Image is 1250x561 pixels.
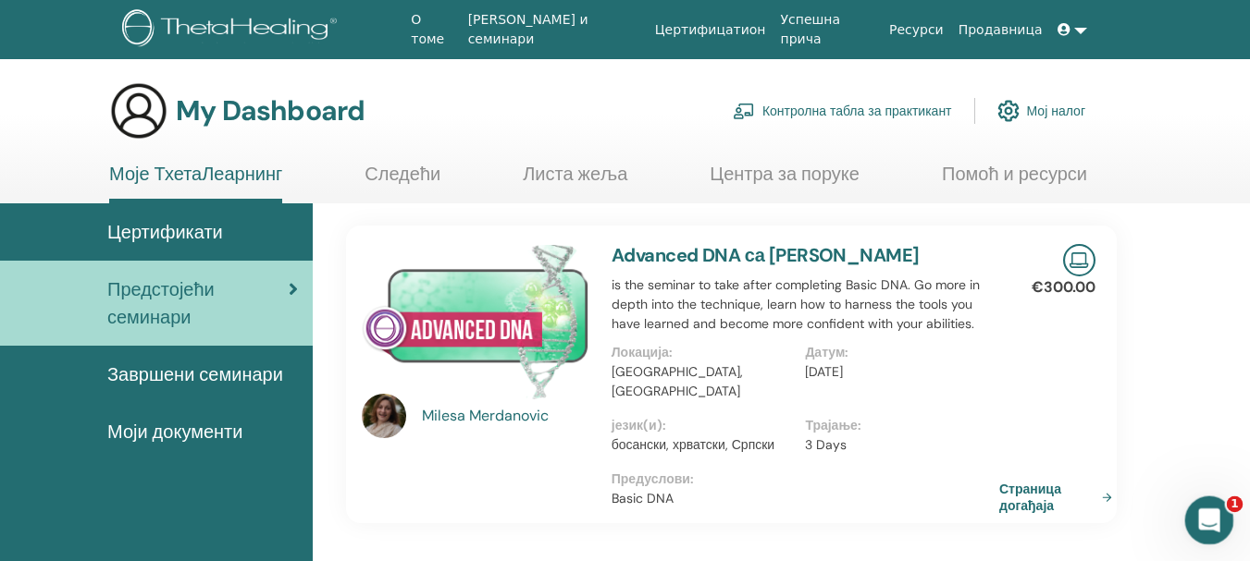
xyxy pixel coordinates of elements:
p: Локација : [612,343,795,362]
span: Моји документи [107,418,242,445]
p: Датум : [805,343,988,362]
a: Advanced DNA са [PERSON_NAME] [612,243,920,267]
p: босански, хрватски, Српски [612,435,795,455]
span: 1 [1227,496,1244,513]
p: 3 Days [805,435,988,455]
img: generic-user-icon.jpg [109,81,168,140]
a: Milesa Merdanovic [422,405,593,427]
span: Предстојећи семинари [107,275,289,331]
a: Центра за поруке [710,163,860,199]
span: Цертификати [107,218,223,246]
p: €300.00 [1032,276,1095,299]
a: Мој налог [997,91,1085,131]
img: chalkboard-teacher.svg [733,103,755,119]
a: Цертифицатион [648,13,774,47]
a: Контролна табла за практикант [733,91,952,131]
p: Трајање : [805,416,988,435]
a: Моје ТхетаЛеарнинг [109,163,282,203]
a: Продавница [951,13,1050,47]
img: logo.png [122,9,343,51]
img: default.jpg [362,394,406,438]
a: Страница догађаја [999,481,1120,514]
a: Успешна прича [774,3,882,56]
a: Листа жеља [523,163,627,199]
p: језик(и) : [612,416,795,435]
p: [GEOGRAPHIC_DATA], [GEOGRAPHIC_DATA] [612,362,795,401]
span: Завршени семинари [107,360,283,388]
p: Предуслови : [612,470,999,489]
h3: My Dashboard [176,94,365,128]
iframe: Intercom live chat [1185,496,1234,545]
a: Ресурси [882,13,951,47]
p: [DATE] [805,362,988,382]
a: Следећи [365,163,440,199]
img: Advanced DNA [362,244,589,399]
p: is the seminar to take after completing Basic DNA. Go more in depth into the technique, learn how... [612,275,999,334]
img: cog.svg [997,95,1020,127]
a: [PERSON_NAME] и семинари [461,3,648,56]
p: Basic DNA [612,489,999,508]
img: Live Online Seminar [1063,244,1095,276]
a: Помоћ и ресурси [942,163,1087,199]
a: О томе [403,3,460,56]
